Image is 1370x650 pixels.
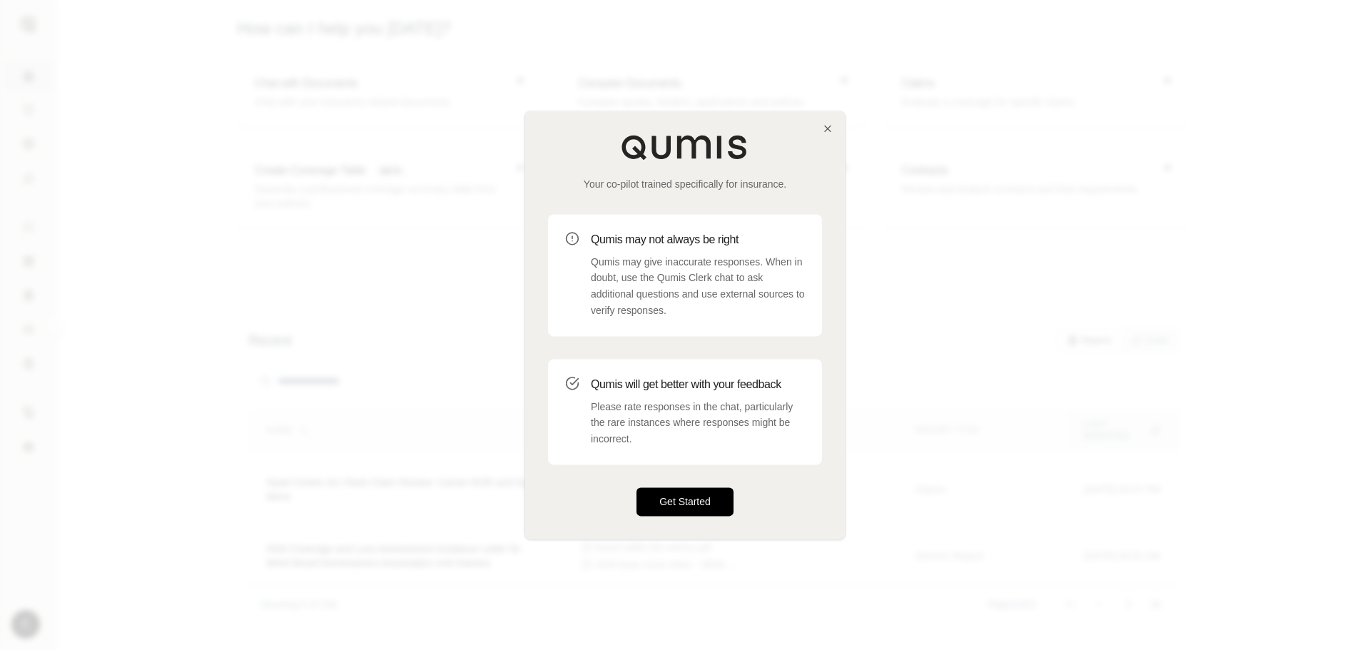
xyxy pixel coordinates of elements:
h3: Qumis will get better with your feedback [591,376,805,393]
h3: Qumis may not always be right [591,231,805,248]
button: Get Started [636,487,734,516]
img: Qumis Logo [621,134,749,160]
p: Your co-pilot trained specifically for insurance. [548,177,822,191]
p: Qumis may give inaccurate responses. When in doubt, use the Qumis Clerk chat to ask additional qu... [591,254,805,319]
p: Please rate responses in the chat, particularly the rare instances where responses might be incor... [591,399,805,447]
